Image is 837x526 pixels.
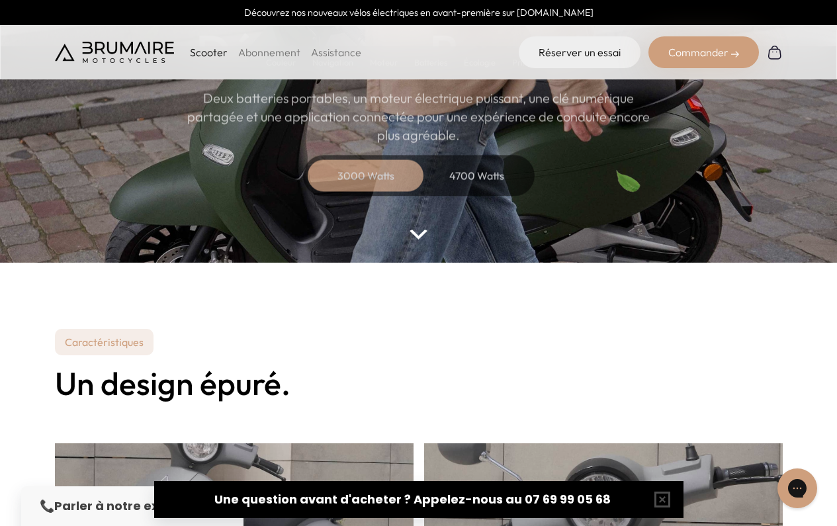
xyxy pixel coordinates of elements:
p: Deux batteries portables, un moteur électrique puissant, une clé numérique partagée et une applic... [187,89,650,144]
p: Caractéristiques [55,329,154,355]
img: right-arrow-2.png [731,50,739,58]
div: 4700 Watts [424,159,530,191]
div: 3000 Watts [313,159,419,191]
img: arrow-bottom.png [410,230,427,240]
a: Abonnement [238,46,300,59]
a: Réserver un essai [519,36,640,68]
img: Brumaire Motocycles [55,42,174,63]
img: Panier [767,44,783,60]
a: Assistance [311,46,361,59]
p: Scooter [190,44,228,60]
div: Commander [648,36,759,68]
h2: Un design épuré. [55,366,783,401]
iframe: Gorgias live chat messenger [771,464,824,513]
